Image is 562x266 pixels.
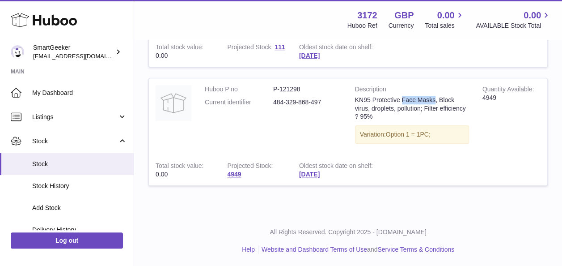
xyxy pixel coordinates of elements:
[11,45,24,59] img: internalAdmin-3172@internal.huboo.com
[524,9,541,21] span: 0.00
[32,226,127,234] span: Delivery History
[357,9,377,21] strong: 3172
[262,246,367,253] a: Website and Dashboard Terms of Use
[425,21,465,30] span: Total sales
[32,204,127,212] span: Add Stock
[347,21,377,30] div: Huboo Ref
[227,43,275,53] strong: Projected Stock
[476,78,547,155] td: 4949
[141,228,555,236] p: All Rights Reserved. Copyright 2025 - [DOMAIN_NAME]
[273,85,342,94] dd: P-121298
[482,86,534,95] strong: Quantity Available
[275,43,285,51] a: 111
[32,113,118,121] span: Listings
[476,9,551,30] a: 0.00 AVAILABLE Stock Total
[205,98,273,107] dt: Current identifier
[32,89,127,97] span: My Dashboard
[299,52,320,59] a: [DATE]
[273,98,342,107] dd: 484-329-868-497
[389,21,414,30] div: Currency
[355,85,469,96] strong: Description
[437,9,455,21] span: 0.00
[156,162,203,172] strong: Total stock value
[33,43,114,60] div: SmartGeeker
[242,246,255,253] a: Help
[227,162,273,172] strong: Projected Stock
[156,43,203,53] strong: Total stock value
[476,21,551,30] span: AVAILABLE Stock Total
[386,131,431,138] span: Option 1 = 1PC;
[299,43,373,53] strong: Oldest stock date on shelf
[32,182,127,190] span: Stock History
[355,125,469,144] div: Variation:
[377,246,454,253] a: Service Terms & Conditions
[11,232,123,249] a: Log out
[32,137,118,146] span: Stock
[156,85,191,121] img: product image
[33,52,131,60] span: [EMAIL_ADDRESS][DOMAIN_NAME]
[258,245,454,254] li: and
[394,9,414,21] strong: GBP
[355,96,469,121] div: KN95 Protective Face Masks, Block virus, droplets, pollution; Filter efficiency ? 95%
[205,85,273,94] dt: Huboo P no
[299,171,320,178] a: [DATE]
[156,171,168,178] span: 0.00
[299,162,373,172] strong: Oldest stock date on shelf
[156,52,168,59] span: 0.00
[32,160,127,168] span: Stock
[227,171,241,178] a: 4949
[425,9,465,30] a: 0.00 Total sales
